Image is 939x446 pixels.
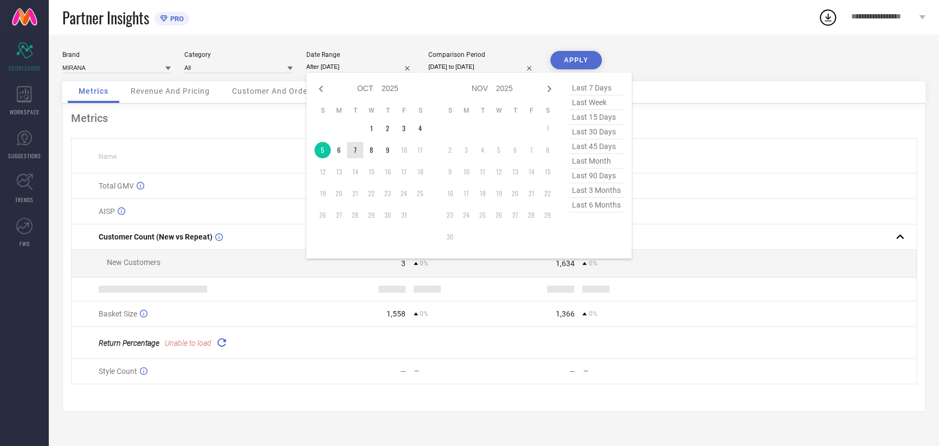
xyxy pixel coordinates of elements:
td: Thu Nov 27 2025 [507,207,523,223]
span: SCORECARDS [9,64,41,72]
td: Wed Nov 19 2025 [491,185,507,202]
span: Name [99,153,117,160]
td: Wed Nov 26 2025 [491,207,507,223]
div: — [400,367,406,376]
td: Mon Oct 20 2025 [331,185,347,202]
span: Return Percentage [99,339,159,347]
td: Fri Oct 24 2025 [396,185,412,202]
th: Thursday [507,106,523,115]
span: Customer Count (New vs Repeat) [99,232,213,241]
td: Thu Nov 06 2025 [507,142,523,158]
td: Tue Oct 14 2025 [347,164,363,180]
td: Fri Oct 03 2025 [396,120,412,137]
th: Friday [396,106,412,115]
button: APPLY [550,51,602,69]
span: last 90 days [569,169,623,183]
span: last 6 months [569,198,623,212]
td: Fri Nov 14 2025 [523,164,539,180]
td: Wed Oct 15 2025 [363,164,380,180]
span: 0% [420,310,428,318]
td: Mon Nov 17 2025 [458,185,474,202]
td: Fri Oct 10 2025 [396,142,412,158]
td: Sun Oct 12 2025 [314,164,331,180]
span: last 3 months [569,183,623,198]
span: SUGGESTIONS [8,152,41,160]
td: Mon Nov 10 2025 [458,164,474,180]
td: Sat Oct 25 2025 [412,185,428,202]
td: Tue Nov 18 2025 [474,185,491,202]
span: last month [569,154,623,169]
span: 0% [588,260,597,267]
td: Mon Oct 06 2025 [331,142,347,158]
td: Sat Nov 08 2025 [539,142,556,158]
td: Tue Nov 04 2025 [474,142,491,158]
td: Wed Oct 22 2025 [363,185,380,202]
span: last 30 days [569,125,623,139]
td: Sun Oct 05 2025 [314,142,331,158]
td: Wed Nov 05 2025 [491,142,507,158]
span: last week [569,95,623,110]
span: TRENDS [15,196,34,204]
div: 1,558 [387,309,406,318]
td: Thu Oct 02 2025 [380,120,396,137]
span: last 7 days [569,81,623,95]
td: Fri Oct 17 2025 [396,164,412,180]
div: Date Range [306,51,415,59]
td: Wed Nov 12 2025 [491,164,507,180]
td: Mon Nov 24 2025 [458,207,474,223]
td: Sun Nov 30 2025 [442,229,458,245]
div: 1,634 [555,259,574,268]
span: last 45 days [569,139,623,154]
td: Fri Nov 28 2025 [523,207,539,223]
td: Sun Oct 26 2025 [314,207,331,223]
td: Sun Oct 19 2025 [314,185,331,202]
td: Sun Nov 02 2025 [442,142,458,158]
div: Metrics [71,112,917,125]
div: Comparison Period [428,51,537,59]
td: Wed Oct 08 2025 [363,142,380,158]
span: Total GMV [99,182,134,190]
span: New Customers [107,258,160,267]
td: Mon Nov 03 2025 [458,142,474,158]
th: Thursday [380,106,396,115]
td: Tue Oct 21 2025 [347,185,363,202]
td: Sun Nov 23 2025 [442,207,458,223]
td: Tue Nov 25 2025 [474,207,491,223]
td: Wed Oct 29 2025 [363,207,380,223]
span: Partner Insights [62,7,149,29]
td: Sat Nov 29 2025 [539,207,556,223]
td: Mon Oct 27 2025 [331,207,347,223]
span: Revenue And Pricing [131,87,210,95]
span: 0% [420,260,428,267]
div: Category [184,51,293,59]
div: Previous month [314,82,327,95]
td: Fri Oct 31 2025 [396,207,412,223]
td: Wed Oct 01 2025 [363,120,380,137]
td: Tue Oct 07 2025 [347,142,363,158]
td: Fri Nov 07 2025 [523,142,539,158]
td: Mon Oct 13 2025 [331,164,347,180]
div: 1,366 [555,309,574,318]
span: Unable to load [165,339,211,347]
td: Sat Nov 22 2025 [539,185,556,202]
span: 0% [588,310,597,318]
td: Sat Oct 04 2025 [412,120,428,137]
td: Tue Oct 28 2025 [347,207,363,223]
div: — [414,367,493,375]
td: Thu Nov 20 2025 [507,185,523,202]
td: Sat Nov 15 2025 [539,164,556,180]
th: Tuesday [347,106,363,115]
th: Saturday [539,106,556,115]
td: Thu Oct 16 2025 [380,164,396,180]
th: Monday [331,106,347,115]
td: Sun Nov 16 2025 [442,185,458,202]
div: Open download list [818,8,838,27]
input: Select comparison period [428,61,537,73]
th: Wednesday [491,106,507,115]
td: Fri Nov 21 2025 [523,185,539,202]
th: Tuesday [474,106,491,115]
div: Brand [62,51,171,59]
div: 3 [401,259,406,268]
th: Sunday [442,106,458,115]
div: — [569,367,575,376]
